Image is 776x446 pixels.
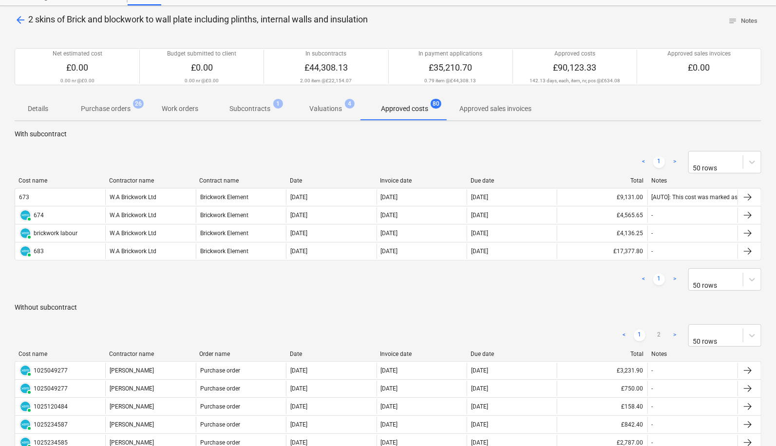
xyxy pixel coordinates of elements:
[34,367,68,374] div: 1025049277
[28,14,368,24] span: 2 skins of Brick and blockwork to wall plate including plinths, internal walls and insulation
[20,420,30,429] img: xero.svg
[200,212,248,219] div: Brickwork Element
[105,399,195,414] div: [PERSON_NAME]
[638,274,649,285] a: Previous page
[651,351,734,357] div: Notes
[105,225,195,241] div: W.A Brickwork Ltd
[557,207,647,223] div: £4,565.65
[19,209,32,222] div: Invoice has been synced with Xero and its status is currently PAID
[418,50,482,58] p: In payment applications
[191,62,213,73] span: £0.00
[557,189,647,205] div: £9,131.00
[290,194,307,201] div: [DATE]
[381,194,398,201] div: [DATE]
[669,330,681,341] a: Next page
[34,230,77,237] div: brickwork labour
[200,194,248,201] div: Brickwork Element
[557,417,647,432] div: £842.40
[19,245,32,258] div: Invoice has been synced with Xero and its status is currently PAID
[728,17,737,25] span: notes
[471,403,488,410] div: [DATE]
[19,177,101,184] div: Cost name
[431,99,441,109] span: 80
[19,194,29,201] div: 673
[34,439,68,446] div: 1025234585
[290,230,307,237] div: [DATE]
[345,99,355,109] span: 4
[300,77,352,84] p: 2.00 item @ £22,154.07
[471,194,488,201] div: [DATE]
[634,330,645,341] a: Page 1 is your current page
[309,104,342,114] p: Valuations
[304,62,348,73] span: £44,308.13
[557,243,647,259] div: £17,377.80
[105,189,195,205] div: W.A Brickwork Ltd
[561,351,644,357] div: Total
[290,212,307,219] div: [DATE]
[652,230,653,237] div: -
[19,227,32,240] div: Invoice has been synced with Xero and its status is currently PAID
[26,104,50,114] p: Details
[81,104,131,114] p: Purchase orders
[60,77,95,84] p: 0.00 nr @ £0.00
[693,281,728,289] div: 50 rows
[20,228,30,238] img: xero.svg
[471,367,488,374] div: [DATE]
[229,104,270,114] p: Subcontracts
[15,14,26,26] span: arrow_back
[109,351,192,357] div: Contractor name
[19,364,32,377] div: Invoice has been synced with Xero and its status is currently PAID
[669,156,681,168] a: Next page
[381,104,428,114] p: Approved costs
[105,381,195,396] div: [PERSON_NAME]
[290,439,307,446] div: [DATE]
[105,207,195,223] div: W.A Brickwork Ltd
[651,177,734,184] div: Notes
[53,50,102,58] p: Net estimated cost
[19,382,32,395] div: Invoice has been synced with Xero and its status is currently PAID
[200,230,248,237] div: Brickwork Element
[167,50,236,58] p: Budget submitted to client
[185,77,219,84] p: 0.00 nr @ £0.00
[561,177,644,184] div: Total
[133,99,144,109] span: 26
[34,212,44,219] div: 674
[290,248,307,255] div: [DATE]
[200,421,240,428] div: Purchase order
[381,248,398,255] div: [DATE]
[200,403,240,410] div: Purchase order
[653,274,665,285] a: Page 1 is your current page
[305,50,346,58] p: In subcontracts
[557,225,647,241] div: £4,136.25
[162,104,198,114] p: Work orders
[693,337,728,345] div: 50 rows
[652,367,653,374] div: -
[557,399,647,414] div: £158.40
[109,177,192,184] div: Contractor name
[554,50,595,58] p: Approved costs
[425,77,476,84] p: 0.79 item @ £44,308.13
[727,399,776,446] div: Chat Widget
[652,421,653,428] div: -
[15,129,761,139] p: With subcontract
[669,274,681,285] a: Next page
[471,177,553,184] div: Due date
[381,212,398,219] div: [DATE]
[618,330,630,341] a: Previous page
[19,400,32,413] div: Invoice has been synced with Xero and its status is currently PAID
[471,439,488,446] div: [DATE]
[199,177,282,184] div: Contract name
[380,177,463,184] div: Invoice date
[20,246,30,256] img: xero.svg
[653,330,665,341] a: Page 2
[15,302,761,313] p: Without subcontract
[290,385,307,392] div: [DATE]
[530,77,620,84] p: 142.13 days, each, item, nr, pcs @ £634.08
[34,403,68,410] div: 1025120484
[290,351,373,357] div: Date
[105,417,195,432] div: [PERSON_NAME]
[688,62,710,73] span: £0.00
[105,363,195,378] div: [PERSON_NAME]
[20,402,30,411] img: xero.svg
[557,363,647,378] div: £3,231.90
